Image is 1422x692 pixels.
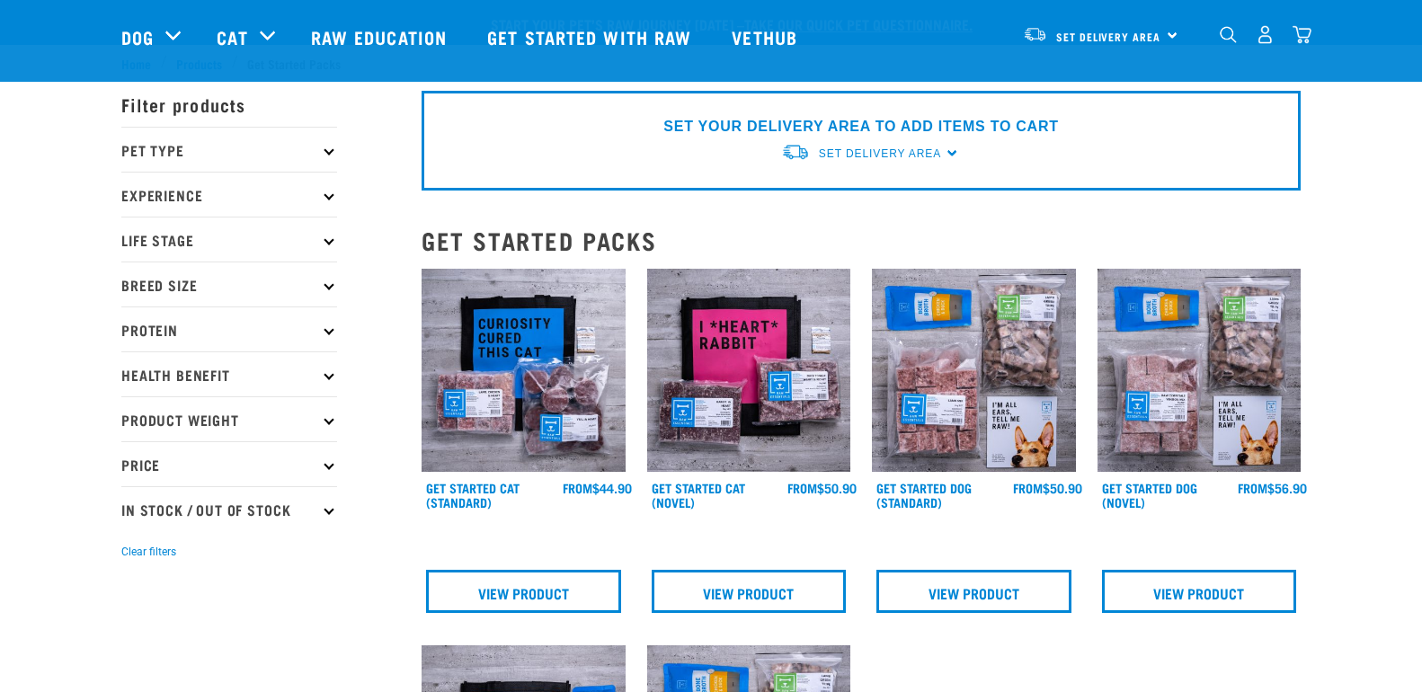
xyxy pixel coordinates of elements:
[426,484,520,505] a: Get Started Cat (Standard)
[563,481,632,495] div: $44.90
[121,262,337,306] p: Breed Size
[121,351,337,396] p: Health Benefit
[121,396,337,441] p: Product Weight
[652,484,745,505] a: Get Started Cat (Novel)
[1102,570,1297,613] a: View Product
[1023,26,1047,42] img: van-moving.png
[819,147,941,160] span: Set Delivery Area
[469,1,714,73] a: Get started with Raw
[1102,484,1197,505] a: Get Started Dog (Novel)
[121,441,337,486] p: Price
[714,1,820,73] a: Vethub
[652,570,847,613] a: View Product
[876,570,1071,613] a: View Product
[876,484,972,505] a: Get Started Dog (Standard)
[426,570,621,613] a: View Product
[1238,484,1267,491] span: FROM
[872,269,1076,473] img: NSP Dog Standard Update
[1220,26,1237,43] img: home-icon-1@2x.png
[121,172,337,217] p: Experience
[121,486,337,531] p: In Stock / Out Of Stock
[1013,484,1043,491] span: FROM
[1256,25,1275,44] img: user.png
[1238,481,1307,495] div: $56.90
[1293,25,1311,44] img: home-icon@2x.png
[293,1,469,73] a: Raw Education
[121,306,337,351] p: Protein
[563,484,592,491] span: FROM
[422,226,1301,254] h2: Get Started Packs
[217,23,247,50] a: Cat
[121,127,337,172] p: Pet Type
[121,544,176,560] button: Clear filters
[663,116,1058,138] p: SET YOUR DELIVERY AREA TO ADD ITEMS TO CART
[1013,481,1082,495] div: $50.90
[1056,33,1160,40] span: Set Delivery Area
[121,217,337,262] p: Life Stage
[1098,269,1302,473] img: NSP Dog Novel Update
[121,82,337,127] p: Filter products
[787,484,817,491] span: FROM
[647,269,851,473] img: Assortment Of Raw Essential Products For Cats Including, Pink And Black Tote Bag With "I *Heart* ...
[781,143,810,162] img: van-moving.png
[121,23,154,50] a: Dog
[787,481,857,495] div: $50.90
[422,269,626,473] img: Assortment Of Raw Essential Products For Cats Including, Blue And Black Tote Bag With "Curiosity ...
